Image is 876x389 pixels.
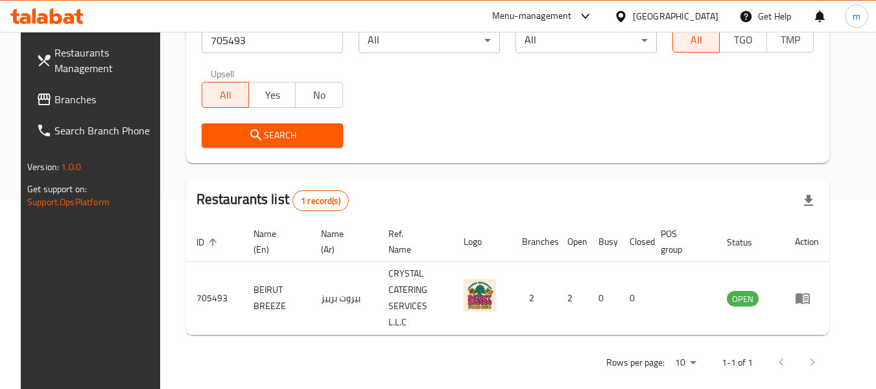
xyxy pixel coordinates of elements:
[301,86,337,105] span: No
[196,190,349,211] h2: Restaurants list
[26,84,167,115] a: Branches
[321,226,362,257] span: Name (Ar)
[557,222,588,262] th: Open
[606,355,665,371] p: Rows per page:
[243,262,311,335] td: BEIRUT BREEZE
[492,8,572,24] div: Menu-management
[795,290,819,306] div: Menu
[295,82,342,108] button: No
[254,226,296,257] span: Name (En)
[254,86,290,105] span: Yes
[26,37,167,84] a: Restaurants Management
[678,31,715,49] span: All
[27,158,59,175] span: Version:
[378,262,453,335] td: CRYSTAL CATERING SERVICES L.L.C
[588,262,619,335] td: 0
[292,190,349,211] div: Total records count
[619,262,650,335] td: 0
[359,27,500,53] div: All
[54,45,157,76] span: Restaurants Management
[672,27,720,53] button: All
[202,123,343,147] button: Search
[588,222,619,262] th: Busy
[515,27,657,53] div: All
[293,195,348,207] span: 1 record(s)
[388,226,438,257] span: Ref. Name
[207,86,244,105] span: All
[453,222,512,262] th: Logo
[727,292,759,307] span: OPEN
[557,262,588,335] td: 2
[202,27,343,53] input: Search for restaurant name or ID..
[633,9,718,23] div: [GEOGRAPHIC_DATA]
[248,82,296,108] button: Yes
[27,181,87,197] span: Get support on:
[661,226,701,257] span: POS group
[793,185,824,216] div: Export file
[464,279,496,312] img: BEIRUT BREEZE
[186,222,829,335] table: enhanced table
[725,31,761,49] span: TGO
[311,262,377,335] td: بيروت برييز
[853,9,860,23] span: m
[202,82,249,108] button: All
[766,27,814,53] button: TMP
[512,262,557,335] td: 2
[785,222,829,262] th: Action
[186,262,243,335] td: 705493
[196,234,221,250] span: ID
[211,69,235,78] label: Upsell
[27,194,110,210] a: Support.OpsPlatform
[54,123,157,138] span: Search Branch Phone
[212,127,333,144] span: Search
[719,27,766,53] button: TGO
[772,31,809,49] span: TMP
[26,115,167,146] a: Search Branch Phone
[670,353,701,373] div: Rows per page:
[61,158,81,175] span: 1.0.0
[54,92,157,107] span: Branches
[619,222,650,262] th: Closed
[722,355,753,371] p: 1-1 of 1
[727,234,769,250] span: Status
[512,222,557,262] th: Branches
